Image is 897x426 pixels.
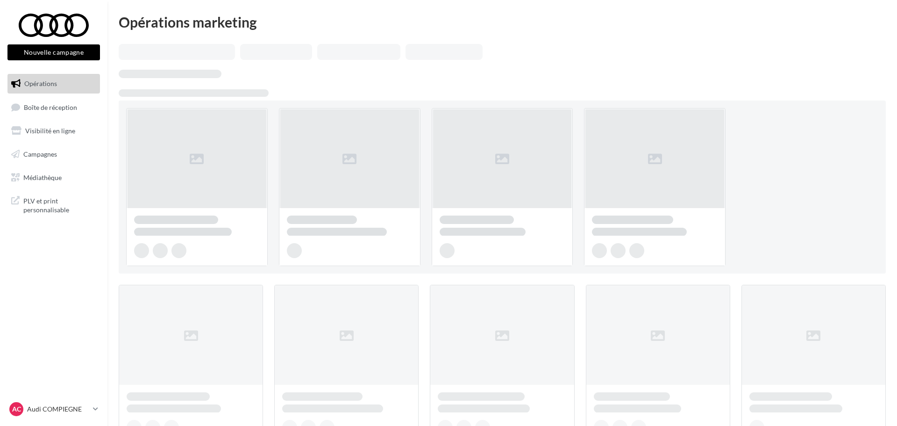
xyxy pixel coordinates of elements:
[7,44,100,60] button: Nouvelle campagne
[6,144,102,164] a: Campagnes
[6,121,102,141] a: Visibilité en ligne
[6,191,102,218] a: PLV et print personnalisable
[23,173,62,181] span: Médiathèque
[6,97,102,117] a: Boîte de réception
[27,404,89,414] p: Audi COMPIEGNE
[6,74,102,94] a: Opérations
[119,15,886,29] div: Opérations marketing
[7,400,100,418] a: AC Audi COMPIEGNE
[24,79,57,87] span: Opérations
[12,404,21,414] span: AC
[24,103,77,111] span: Boîte de réception
[6,168,102,188] a: Médiathèque
[25,127,75,135] span: Visibilité en ligne
[23,195,96,215] span: PLV et print personnalisable
[23,150,57,158] span: Campagnes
